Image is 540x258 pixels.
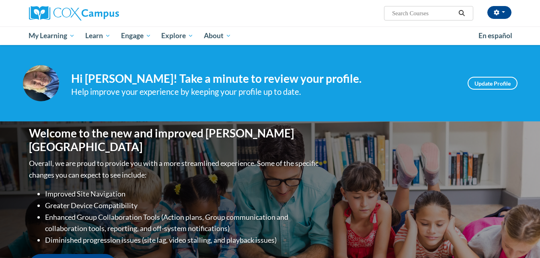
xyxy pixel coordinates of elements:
img: Profile Image [23,65,59,101]
li: Diminished progression issues (site lag, video stalling, and playback issues) [45,234,320,246]
a: About [199,27,236,45]
span: Explore [161,31,193,41]
div: Help improve your experience by keeping your profile up to date. [71,85,456,98]
a: Cox Campus [29,6,182,20]
button: Search [456,8,468,18]
span: My Learning [29,31,75,41]
span: Engage [121,31,151,41]
a: Update Profile [468,77,517,90]
a: Learn [80,27,116,45]
a: Explore [156,27,199,45]
img: Cox Campus [29,6,119,20]
input: Search Courses [391,8,456,18]
li: Improved Site Navigation [45,188,320,200]
h1: Welcome to the new and improved [PERSON_NAME][GEOGRAPHIC_DATA] [29,127,320,154]
span: En español [478,31,512,40]
a: My Learning [24,27,80,45]
p: Overall, we are proud to provide you with a more streamlined experience. Some of the specific cha... [29,158,320,181]
li: Greater Device Compatibility [45,200,320,211]
a: Engage [116,27,156,45]
h4: Hi [PERSON_NAME]! Take a minute to review your profile. [71,72,456,86]
div: Main menu [17,27,524,45]
li: Enhanced Group Collaboration Tools (Action plans, Group communication and collaboration tools, re... [45,211,320,235]
a: En español [473,27,517,44]
button: Account Settings [487,6,511,19]
span: About [204,31,231,41]
span: Learn [85,31,111,41]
